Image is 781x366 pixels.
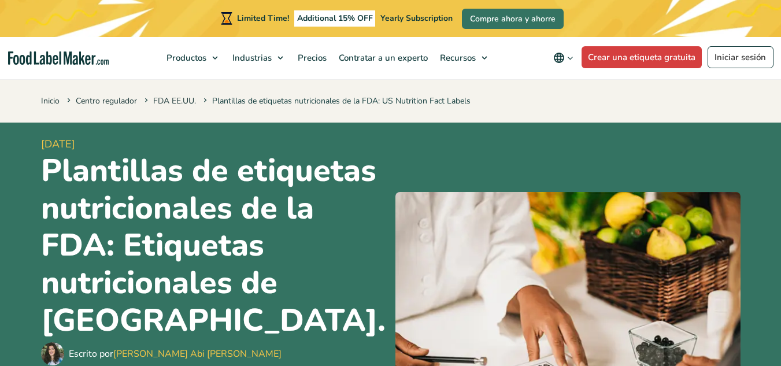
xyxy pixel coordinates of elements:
[41,136,386,152] span: [DATE]
[294,10,376,27] span: Additional 15% OFF
[8,51,109,65] a: Food Label Maker homepage
[201,95,471,106] span: Plantillas de etiquetas nutricionales de la FDA: US Nutrition Fact Labels
[153,95,196,106] a: FDA EE.UU.
[582,46,702,68] a: Crear una etiqueta gratuita
[41,152,386,339] h1: Plantillas de etiquetas nutricionales de la FDA: Etiquetas nutricionales de [GEOGRAPHIC_DATA].
[294,52,328,64] span: Precios
[708,46,773,68] a: Iniciar sesión
[76,95,137,106] a: Centro regulador
[434,37,493,79] a: Recursos
[163,52,208,64] span: Productos
[333,37,431,79] a: Contratar a un experto
[436,52,477,64] span: Recursos
[69,347,282,361] div: Escrito por
[545,46,582,69] button: Change language
[227,37,289,79] a: Industrias
[41,95,60,106] a: Inicio
[292,37,330,79] a: Precios
[237,13,289,24] span: Limited Time!
[113,347,282,360] a: [PERSON_NAME] Abi [PERSON_NAME]
[229,52,273,64] span: Industrias
[380,13,453,24] span: Yearly Subscription
[462,9,564,29] a: Compre ahora y ahorre
[335,52,429,64] span: Contratar a un experto
[41,342,64,365] img: Maria Abi Hanna - Etiquetadora de alimentos
[161,37,224,79] a: Productos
